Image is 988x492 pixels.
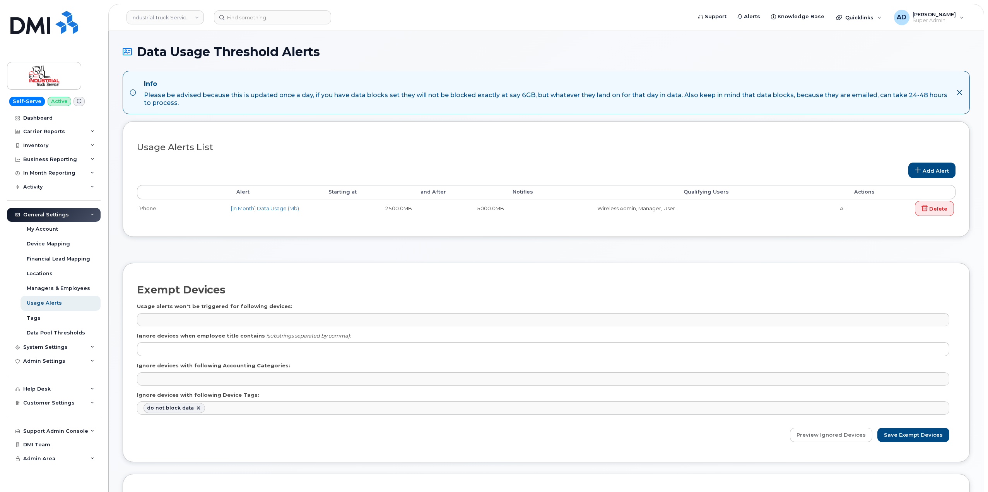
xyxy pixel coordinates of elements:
[137,284,226,296] h2: Exempt Devices
[915,201,954,216] a: Delete
[321,185,414,199] th: Starting at
[677,185,848,199] th: Qualifying Users
[790,428,872,442] button: Preview Ignored Devices
[137,391,259,399] label: Ignore devices with following Device Tags:
[506,185,677,199] th: Notifies
[137,199,229,218] td: iPhone
[266,333,351,339] i: (substrings separated by comma):
[677,199,848,218] td: All
[147,405,194,411] div: do not block data
[908,163,956,178] a: Add Alert
[414,199,506,218] td: 5000.0MB
[847,185,956,199] th: Actions
[123,45,970,58] h1: Data Usage Threshold Alerts
[144,80,950,88] h4: Info
[137,332,265,339] label: Ignore devices when employee title contains
[137,303,292,310] label: Usage alerts won't be triggered for following devices:
[144,91,950,107] div: Please be advised because this is updated once a day, if you have data blocks set they will not b...
[321,199,414,218] td: 2500.0MB
[229,185,321,199] th: Alert
[137,142,956,152] h3: Usage Alerts List
[506,199,677,218] td: Wireless Admin, Manager, User
[137,362,290,369] label: Ignore devices with following Accounting Categories:
[414,185,506,199] th: and After
[877,428,949,442] input: Save Exempt Devices
[231,205,299,211] a: [In Month] Data Usage (Mb)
